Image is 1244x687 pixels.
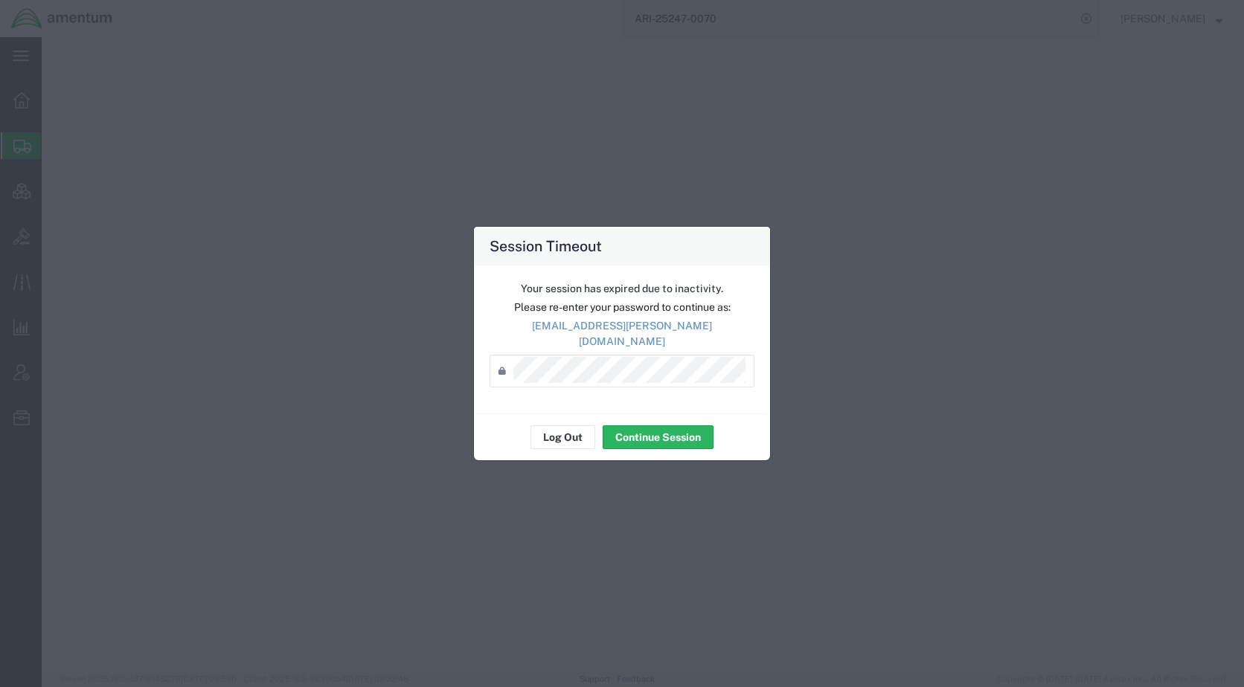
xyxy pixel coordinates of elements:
[490,318,754,349] p: [EMAIL_ADDRESS][PERSON_NAME][DOMAIN_NAME]
[490,281,754,297] p: Your session has expired due to inactivity.
[603,425,714,449] button: Continue Session
[490,300,754,315] p: Please re-enter your password to continue as:
[530,425,595,449] button: Log Out
[490,235,602,257] h4: Session Timeout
